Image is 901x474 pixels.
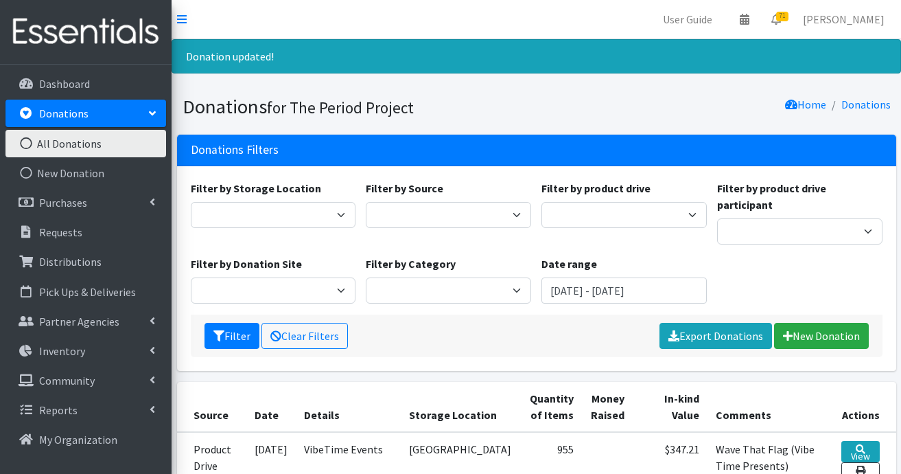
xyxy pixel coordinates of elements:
[261,323,348,349] a: Clear Filters
[204,323,259,349] button: Filter
[776,12,788,21] span: 71
[652,5,723,33] a: User Guide
[5,248,166,275] a: Distributions
[366,256,456,272] label: Filter by Category
[191,180,321,196] label: Filter by Storage Location
[183,95,532,119] h1: Donations
[5,367,166,394] a: Community
[39,255,102,269] p: Distributions
[541,256,597,272] label: Date range
[246,382,296,432] th: Date
[366,180,443,196] label: Filter by Source
[39,196,87,210] p: Purchases
[785,98,826,111] a: Home
[833,382,896,432] th: Actions
[841,441,880,462] a: View
[267,98,414,117] small: for The Period Project
[191,143,279,157] h3: Donations Filters
[5,396,166,424] a: Reports
[774,323,869,349] a: New Donation
[5,70,166,98] a: Dashboard
[5,189,166,216] a: Purchases
[401,382,522,432] th: Storage Location
[39,225,82,239] p: Requests
[582,382,633,432] th: Money Raised
[717,180,882,213] label: Filter by product drive participant
[760,5,792,33] a: 71
[5,159,166,187] a: New Donation
[39,106,89,120] p: Donations
[541,278,707,304] input: January 1, 2011 - December 31, 2011
[5,337,166,365] a: Inventory
[191,256,302,272] label: Filter by Donation Site
[5,308,166,335] a: Partner Agencies
[659,323,772,349] a: Export Donations
[39,374,95,387] p: Community
[39,403,78,417] p: Reports
[5,278,166,306] a: Pick Ups & Deliveries
[39,285,136,299] p: Pick Ups & Deliveries
[39,315,119,328] p: Partner Agencies
[5,9,166,55] img: HumanEssentials
[633,382,708,432] th: In-kind Value
[541,180,651,196] label: Filter by product drive
[707,382,832,432] th: Comments
[39,77,90,91] p: Dashboard
[521,382,582,432] th: Quantity of Items
[5,426,166,453] a: My Organization
[172,39,901,74] div: Donation updated!
[5,218,166,246] a: Requests
[5,100,166,127] a: Donations
[5,130,166,157] a: All Donations
[296,382,401,432] th: Details
[39,344,85,358] p: Inventory
[177,382,246,432] th: Source
[792,5,896,33] a: [PERSON_NAME]
[841,98,891,111] a: Donations
[39,433,117,447] p: My Organization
